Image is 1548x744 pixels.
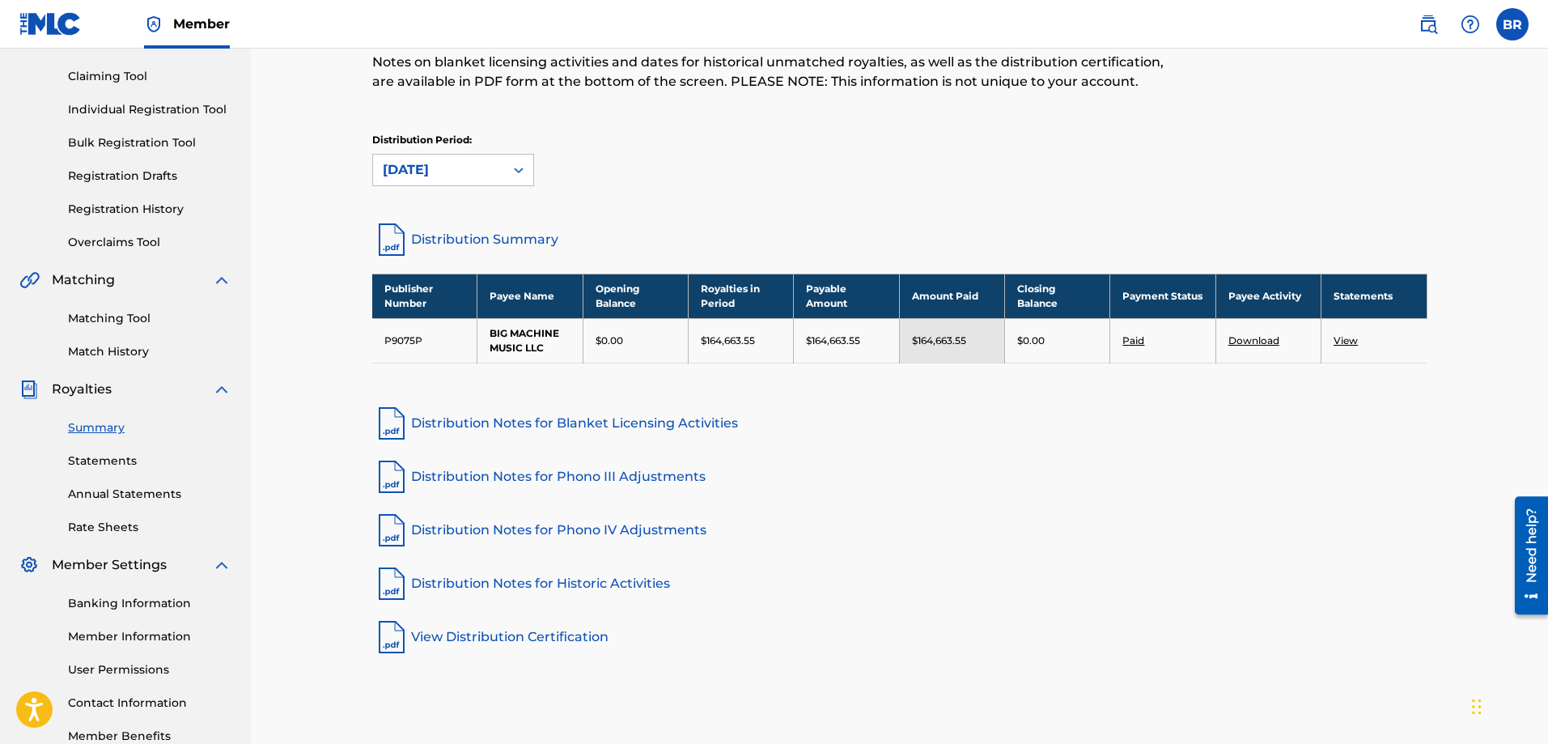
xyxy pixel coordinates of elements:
a: Summary [68,419,231,436]
p: Notes on blanket licensing activities and dates for historical unmatched royalties, as well as th... [372,53,1185,91]
th: Publisher Number [372,274,477,318]
div: User Menu [1496,8,1529,40]
img: Matching [19,270,40,290]
th: Statements [1321,274,1427,318]
th: Payee Name [477,274,583,318]
td: P9075P [372,318,477,363]
a: Rate Sheets [68,519,231,536]
a: Distribution Notes for Historic Activities [372,564,1427,603]
p: Distribution Period: [372,133,534,147]
div: Drag [1472,682,1482,731]
th: Closing Balance [1005,274,1110,318]
a: Individual Registration Tool [68,101,231,118]
a: Claiming Tool [68,68,231,85]
img: expand [212,380,231,399]
img: pdf [372,457,411,496]
a: Contact Information [68,695,231,712]
a: Download [1228,334,1279,346]
iframe: Chat Widget [1467,666,1548,744]
img: Member Settings [19,555,39,575]
img: search [1419,15,1438,34]
a: Distribution Summary [372,220,1427,259]
div: Help [1454,8,1487,40]
a: View [1334,334,1358,346]
th: Payee Activity [1215,274,1321,318]
div: [DATE] [383,160,494,180]
a: Overclaims Tool [68,234,231,251]
a: Match History [68,343,231,360]
span: Member [173,15,230,33]
a: Distribution Notes for Phono IV Adjustments [372,511,1427,550]
img: expand [212,555,231,575]
a: View Distribution Certification [372,618,1427,657]
a: Registration History [68,201,231,218]
th: Opening Balance [583,274,688,318]
th: Payment Status [1110,274,1215,318]
span: Royalties [52,380,112,399]
th: Payable Amount [794,274,899,318]
a: Banking Information [68,595,231,612]
a: Bulk Registration Tool [68,134,231,151]
a: Paid [1122,334,1144,346]
p: $164,663.55 [912,334,966,348]
img: pdf [372,618,411,657]
img: pdf [372,564,411,603]
p: $0.00 [596,334,623,348]
td: BIG MACHINE MUSIC LLC [477,318,583,363]
span: Member Settings [52,555,167,575]
a: Member Information [68,628,231,645]
a: Distribution Notes for Blanket Licensing Activities [372,404,1427,443]
a: Distribution Notes for Phono III Adjustments [372,457,1427,496]
img: expand [212,270,231,290]
a: Registration Drafts [68,168,231,185]
span: Matching [52,270,115,290]
a: User Permissions [68,661,231,678]
a: Statements [68,453,231,470]
img: Top Rightsholder [144,15,163,34]
iframe: Resource Center [1503,491,1548,621]
p: $0.00 [1017,334,1045,348]
img: pdf [372,511,411,550]
a: Public Search [1412,8,1444,40]
a: Annual Statements [68,486,231,503]
img: distribution-summary-pdf [372,220,411,259]
th: Amount Paid [899,274,1004,318]
img: MLC Logo [19,12,82,36]
p: $164,663.55 [806,334,860,348]
th: Royalties in Period [689,274,794,318]
p: $164,663.55 [701,334,755,348]
a: Matching Tool [68,310,231,327]
img: help [1461,15,1480,34]
img: Royalties [19,380,39,399]
img: pdf [372,404,411,443]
